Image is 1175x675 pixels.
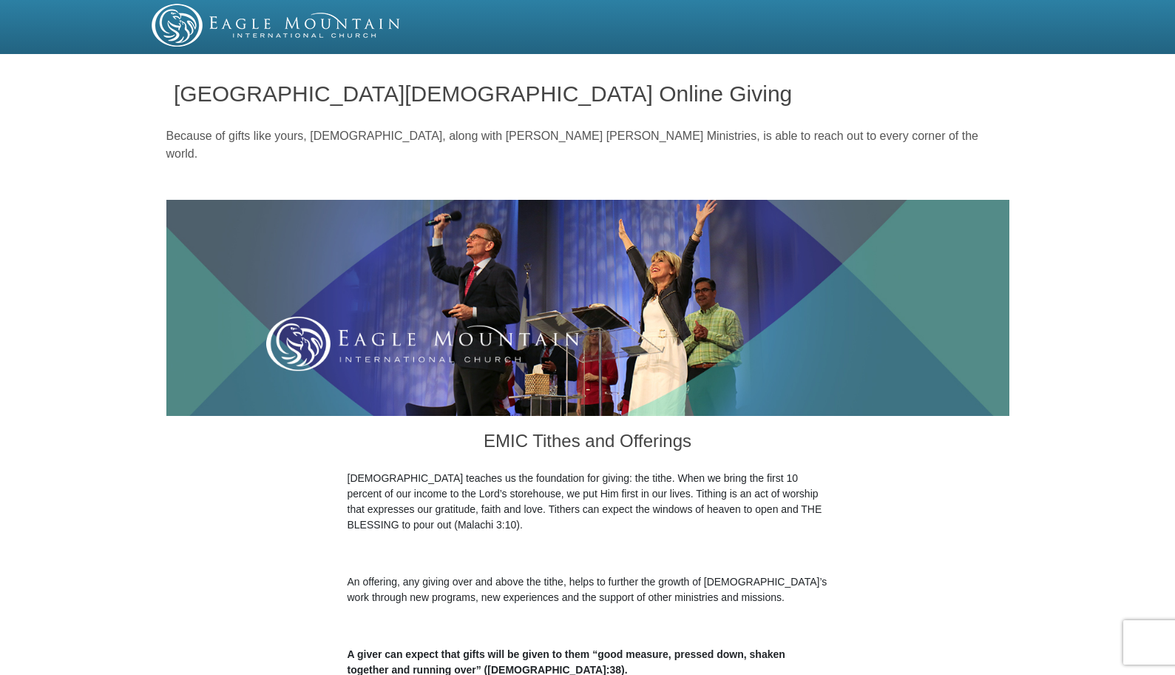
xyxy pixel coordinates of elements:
p: [DEMOGRAPHIC_DATA] teaches us the foundation for giving: the tithe. When we bring the first 10 pe... [348,471,828,533]
img: EMIC [152,4,402,47]
h1: [GEOGRAPHIC_DATA][DEMOGRAPHIC_DATA] Online Giving [174,81,1001,106]
p: Because of gifts like yours, [DEMOGRAPHIC_DATA], along with [PERSON_NAME] [PERSON_NAME] Ministrie... [166,127,1009,163]
p: An offering, any giving over and above the tithe, helps to further the growth of [DEMOGRAPHIC_DAT... [348,574,828,605]
h3: EMIC Tithes and Offerings [348,416,828,471]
